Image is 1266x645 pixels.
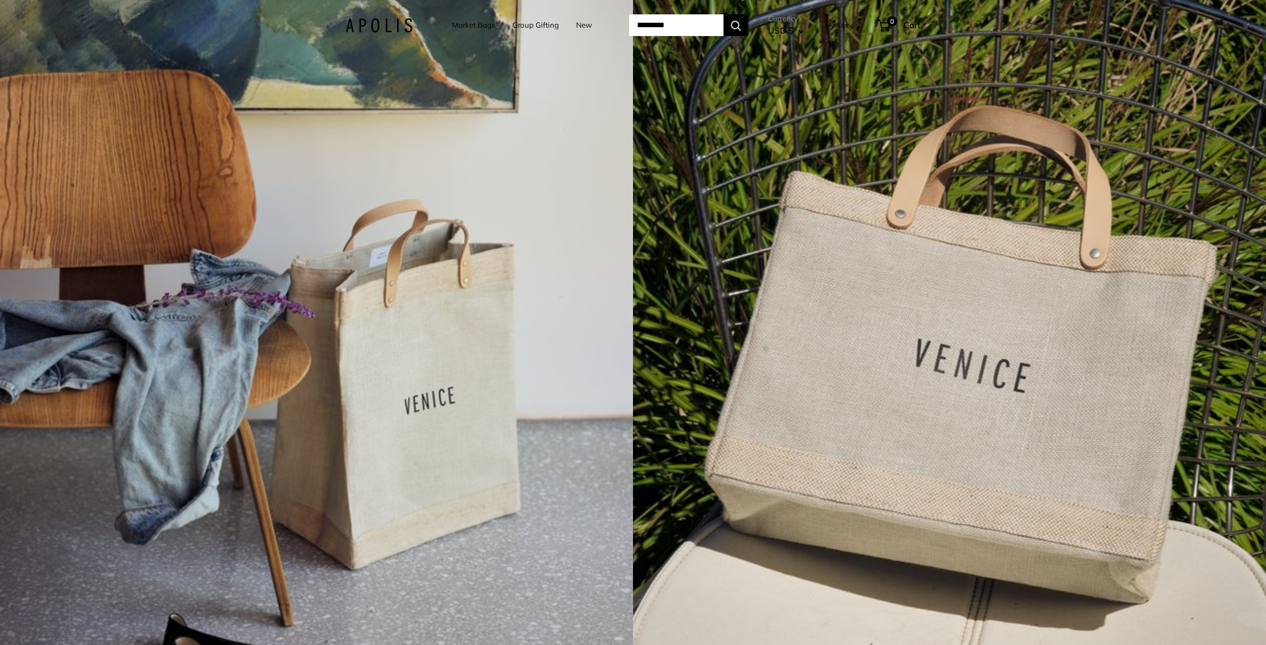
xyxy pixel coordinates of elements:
[825,19,860,31] a: My Account
[346,18,412,33] img: Apolis
[878,17,920,33] a: 0 Cart
[512,18,559,32] a: Group Gifting
[904,20,920,30] span: Cart
[723,14,748,36] button: Search
[887,16,897,26] span: 0
[768,25,794,36] span: USD $
[452,18,495,32] a: Market Bags
[629,14,723,36] input: Search...
[768,12,804,26] span: Currency
[768,23,804,39] button: USD $
[576,18,592,32] a: New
